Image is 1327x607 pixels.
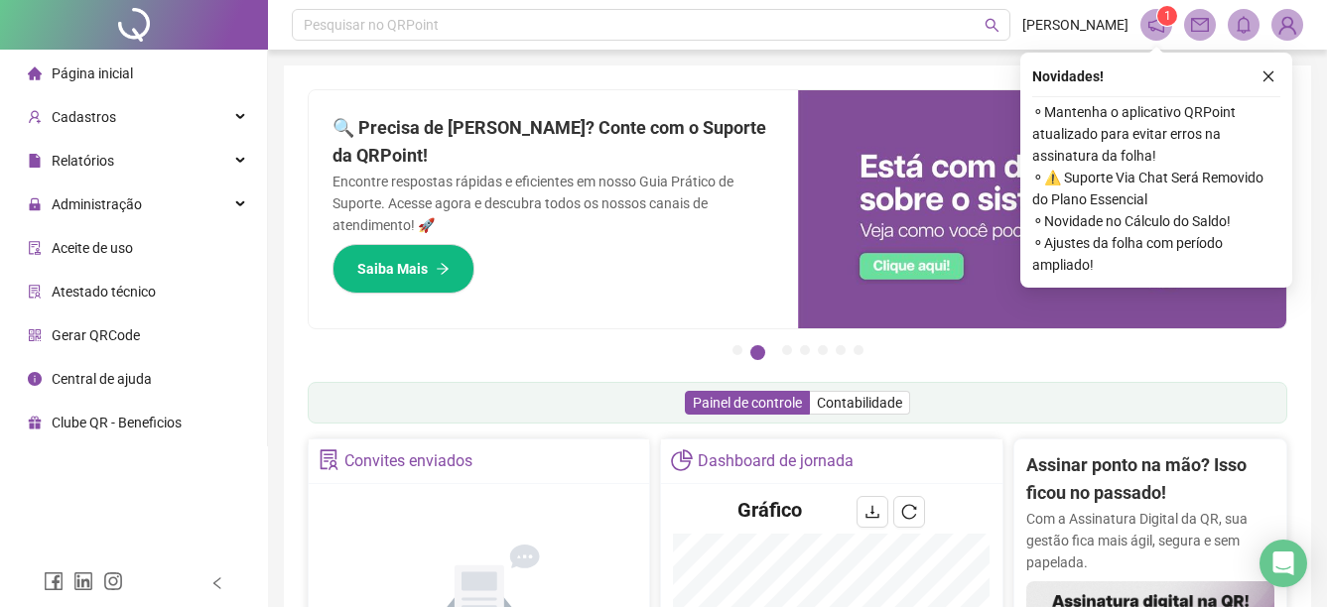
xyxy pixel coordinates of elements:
[52,240,133,256] span: Aceite de uso
[52,65,133,81] span: Página inicial
[357,258,428,280] span: Saiba Mais
[436,262,450,276] span: arrow-right
[1026,451,1274,508] h2: Assinar ponto na mão? Isso ficou no passado!
[1261,69,1275,83] span: close
[1272,10,1302,40] img: 89509
[737,496,802,524] h4: Gráfico
[1032,167,1280,210] span: ⚬ ⚠️ Suporte Via Chat Será Removido do Plano Essencial
[854,345,863,355] button: 7
[1026,508,1274,573] p: Com a Assinatura Digital da QR, sua gestão fica mais ágil, segura e sem papelada.
[1191,16,1209,34] span: mail
[836,345,846,355] button: 6
[28,372,42,386] span: info-circle
[1032,232,1280,276] span: ⚬ Ajustes da folha com período ampliado!
[52,109,116,125] span: Cadastros
[28,241,42,255] span: audit
[693,395,802,411] span: Painel de controle
[732,345,742,355] button: 1
[332,114,774,171] h2: 🔍 Precisa de [PERSON_NAME]? Conte com o Suporte da QRPoint!
[818,345,828,355] button: 5
[1235,16,1253,34] span: bell
[782,345,792,355] button: 3
[52,371,152,387] span: Central de ajuda
[671,449,692,470] span: pie-chart
[864,504,880,520] span: download
[817,395,902,411] span: Contabilidade
[210,576,224,590] span: left
[1032,101,1280,167] span: ⚬ Mantenha o aplicativo QRPoint atualizado para evitar erros na assinatura da folha!
[1260,540,1307,587] div: Open Intercom Messenger
[28,154,42,168] span: file
[28,285,42,299] span: solution
[52,415,182,430] span: Clube QR - Beneficios
[103,571,123,591] span: instagram
[344,444,472,478] div: Convites enviados
[28,66,42,80] span: home
[28,416,42,429] span: gift
[52,153,114,169] span: Relatórios
[901,504,917,520] span: reload
[1032,65,1104,87] span: Novidades !
[28,328,42,342] span: qrcode
[1022,14,1128,36] span: [PERSON_NAME]
[1164,9,1171,23] span: 1
[1147,16,1165,34] span: notification
[1032,210,1280,232] span: ⚬ Novidade no Cálculo do Saldo!
[52,196,142,212] span: Administração
[52,327,140,343] span: Gerar QRCode
[73,571,93,591] span: linkedin
[28,110,42,124] span: user-add
[985,18,999,33] span: search
[28,197,42,211] span: lock
[798,90,1287,328] img: banner%2F0cf4e1f0-cb71-40ef-aa93-44bd3d4ee559.png
[332,171,774,236] p: Encontre respostas rápidas e eficientes em nosso Guia Prático de Suporte. Acesse agora e descubra...
[698,444,854,478] div: Dashboard de jornada
[800,345,810,355] button: 4
[750,345,765,360] button: 2
[52,284,156,300] span: Atestado técnico
[44,571,64,591] span: facebook
[332,244,474,294] button: Saiba Mais
[1157,6,1177,26] sup: 1
[319,449,339,470] span: solution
